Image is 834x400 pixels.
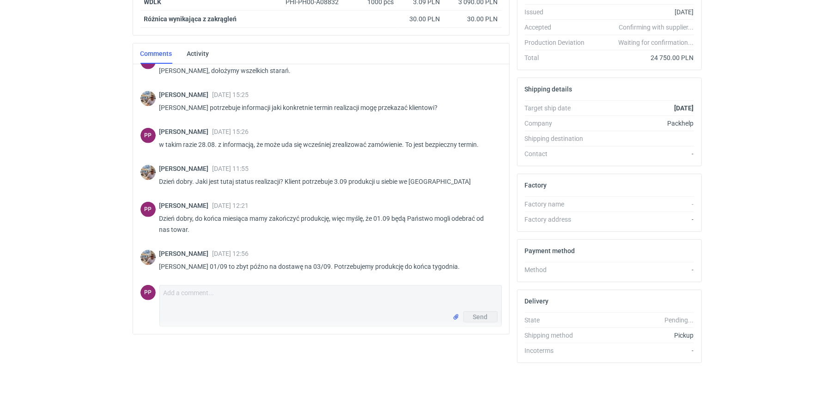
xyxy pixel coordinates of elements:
button: Send [463,311,498,322]
h2: Shipping details [525,85,572,93]
div: State [525,315,592,325]
img: Michał Palasek [140,165,156,180]
span: [DATE] 15:25 [213,91,249,98]
div: [DATE] [592,7,694,17]
div: - [592,346,694,355]
div: Company [525,119,592,128]
figcaption: PP [140,128,156,143]
div: Method [525,265,592,274]
img: Michał Palasek [140,91,156,106]
div: Paulina Pander [140,285,156,300]
span: [DATE] 11:55 [213,165,249,172]
em: Confirming with supplier... [619,24,694,31]
h2: Payment method [525,247,575,255]
a: Comments [140,43,172,64]
div: Issued [525,7,592,17]
span: [PERSON_NAME] [159,91,213,98]
em: Waiting for confirmation... [618,38,694,47]
figcaption: PP [140,285,156,300]
strong: [DATE] [674,104,694,112]
div: Incoterms [525,346,592,355]
span: [PERSON_NAME] [159,250,213,257]
div: Packhelp [592,119,694,128]
p: Dzień dobry. Jaki jest tutaj status realizacji? Klient potrzebuje 3.09 produkcji u siebie we [GEO... [159,176,494,187]
span: [DATE] 12:56 [213,250,249,257]
div: Accepted [525,23,592,32]
span: [PERSON_NAME] [159,128,213,135]
p: Dzień dobry, do końca miesiąca mamy zakończyć produkcję, więc myślę, że 01.09 będą Państwo mogli ... [159,213,494,235]
div: Total [525,53,592,62]
div: Factory address [525,215,592,224]
div: Production Deviation [525,38,592,47]
span: [DATE] 15:26 [213,128,249,135]
div: - [592,265,694,274]
div: 24 750.00 PLN [592,53,694,62]
span: [PERSON_NAME] [159,165,213,172]
div: - [592,215,694,224]
div: Paulina Pander [140,202,156,217]
div: - [592,200,694,209]
div: Target ship date [525,103,592,113]
div: Factory name [525,200,592,209]
span: Send [473,314,488,320]
div: Contact [525,149,592,158]
h2: Factory [525,182,547,189]
strong: Różnica wynikająca z zakrągleń [144,15,237,23]
h2: Delivery [525,297,549,305]
p: [PERSON_NAME], dołożymy wszelkich starań. [159,65,494,76]
img: Michał Palasek [140,250,156,265]
p: [PERSON_NAME] potrzebuje informacji jaki konkretnie termin realizacji mogę przekazać klientowi? [159,102,494,113]
div: Shipping destination [525,134,592,143]
a: Activity [187,43,209,64]
div: Pickup [592,331,694,340]
span: [DATE] 12:21 [213,202,249,209]
em: Pending... [664,316,694,324]
p: [PERSON_NAME] 01/09 to zbyt późno na dostawę na 03/09. Potrzebujemy produkcję do końca tygodnia. [159,261,494,272]
div: Shipping method [525,331,592,340]
div: 30.00 PLN [402,14,440,24]
div: 30.00 PLN [448,14,498,24]
div: - [592,149,694,158]
p: w takim razie 28.08. z informacją, że może uda się wcześniej zrealizować zamówienie. To jest bezp... [159,139,494,150]
figcaption: PP [140,202,156,217]
span: [PERSON_NAME] [159,202,213,209]
div: Paulina Pander [140,128,156,143]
